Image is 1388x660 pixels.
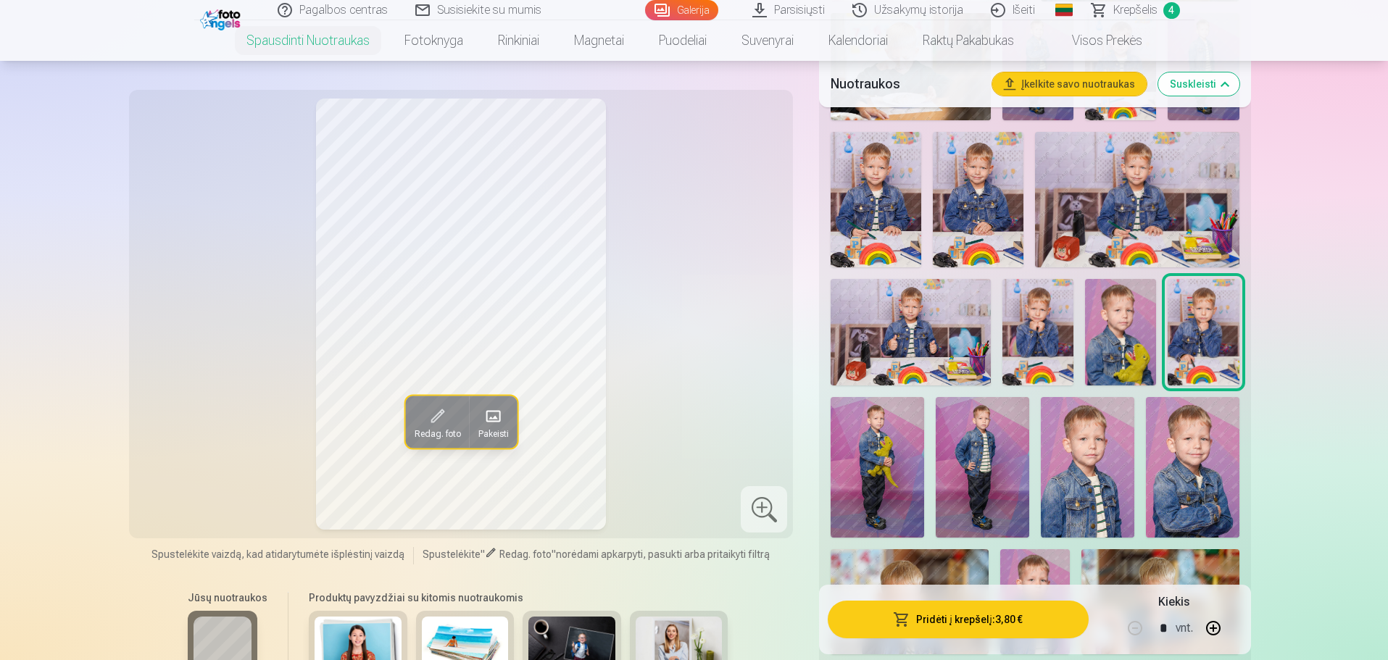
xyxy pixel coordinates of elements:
button: Pakeisti [469,396,517,448]
span: Spustelėkite vaizdą, kad atidarytumėte išplėstinį vaizdą [151,547,404,561]
img: /fa2 [200,6,244,30]
span: " [481,548,485,560]
a: Rinkiniai [481,20,557,61]
span: Redag. foto [499,548,552,560]
span: " [552,548,556,560]
button: Pridėti į krepšelį:3,80 € [828,601,1088,638]
h6: Jūsų nuotraukos [188,590,267,605]
span: Pakeisti [478,427,508,439]
a: Puodeliai [641,20,724,61]
a: Suvenyrai [724,20,811,61]
a: Raktų pakabukas [905,20,1031,61]
div: vnt. [1176,611,1193,646]
button: Įkelkite savo nuotraukas [992,72,1147,96]
a: Visos prekės [1031,20,1160,61]
a: Magnetai [557,20,641,61]
button: Redag. foto [405,396,469,448]
span: 4 [1163,2,1180,19]
span: Krepšelis [1113,1,1158,19]
a: Fotoknyga [387,20,481,61]
h5: Kiekis [1158,593,1189,611]
a: Spausdinti nuotraukas [229,20,387,61]
h6: Produktų pavyzdžiai su kitomis nuotraukomis [303,590,734,605]
button: Suskleisti [1158,72,1239,96]
span: Spustelėkite [423,548,481,560]
a: Kalendoriai [811,20,905,61]
span: norėdami apkarpyti, pasukti arba pritaikyti filtrą [556,548,770,560]
span: Redag. foto [414,427,460,439]
h5: Nuotraukos [831,74,980,94]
